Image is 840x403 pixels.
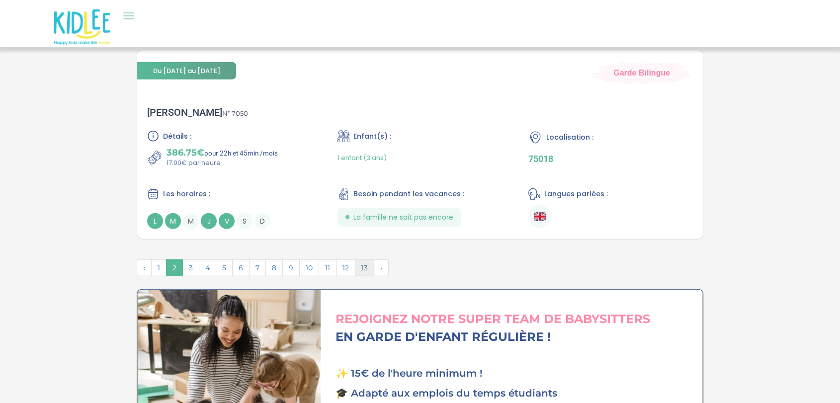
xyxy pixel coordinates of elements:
[299,259,319,276] span: 10
[265,259,283,276] span: 8
[319,259,336,276] span: 11
[166,259,183,276] span: 2
[249,259,266,276] span: 7
[163,189,210,199] span: Les horaires :
[232,259,250,276] span: 6
[613,68,670,79] span: Garde Bilingue
[544,189,608,199] span: Langues parlées :
[137,259,152,276] span: ‹
[147,213,163,229] span: L
[151,259,167,276] span: 1
[219,213,235,229] span: V
[182,259,199,276] span: 3
[201,213,217,229] span: J
[546,132,593,143] span: Localisation :
[167,147,204,158] span: 386.75€
[183,213,199,229] span: M
[353,212,453,223] span: La famille ne sait pas encore
[167,147,278,158] p: pour 22h et 45min /mois
[336,328,695,346] p: EN GARDE D'ENFANT RÉGULIÈRE !
[336,259,355,276] span: 12
[237,213,252,229] span: S
[336,366,695,381] div: ✨ 15€ de l'heure minimum !
[163,131,191,142] span: Détails :
[336,310,695,328] p: REJOIGNEZ NOTRE SUPER TEAM DE BABYSITTERS
[54,9,111,45] img: logo
[374,259,389,276] span: Suivant »
[528,154,693,164] p: 75018
[353,131,391,142] span: Enfant(s) :
[199,259,216,276] span: 4
[534,211,546,223] img: Anglais
[355,259,374,276] span: 13
[336,386,695,401] div: 🎓 Adapté aux emplois du temps étudiants
[353,189,464,199] span: Besoin pendant les vacances :
[147,106,248,118] div: [PERSON_NAME]
[337,153,387,162] span: 1 enfant (3 ans)
[282,259,300,276] span: 9
[222,109,248,117] span: N° 7050
[165,213,181,229] span: M
[254,213,270,229] span: D
[137,62,236,80] span: Du [DATE] au [DATE]
[216,259,233,276] span: 5
[167,158,278,168] p: 17.00€ par heure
